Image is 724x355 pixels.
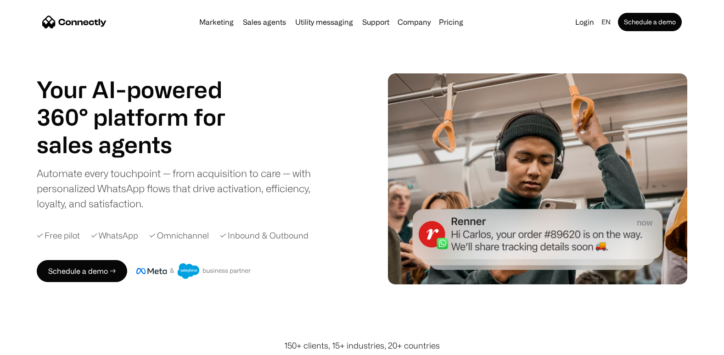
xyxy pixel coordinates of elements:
img: Meta and Salesforce business partner badge. [136,263,251,279]
div: ✓ Omnichannel [149,229,209,242]
h1: Your AI-powered 360° platform for [37,76,248,131]
div: ✓ WhatsApp [91,229,138,242]
a: Pricing [435,18,467,26]
div: carousel [37,131,248,158]
a: Login [572,16,598,28]
div: en [601,16,611,28]
a: Sales agents [239,18,290,26]
aside: Language selected: English [9,338,55,352]
div: Company [395,16,433,28]
div: ✓ Free pilot [37,229,80,242]
a: Utility messaging [292,18,357,26]
div: Company [398,16,431,28]
a: Marketing [196,18,237,26]
ul: Language list [18,339,55,352]
a: Schedule a demo [618,13,682,31]
a: home [42,15,107,29]
div: en [598,16,616,28]
div: ✓ Inbound & Outbound [220,229,309,242]
div: Automate every touchpoint — from acquisition to care — with personalized WhatsApp flows that driv... [37,166,326,211]
h1: sales agents [37,131,248,158]
a: Schedule a demo → [37,260,127,282]
div: 1 of 4 [37,131,248,158]
a: Support [359,18,393,26]
div: 150+ clients, 15+ industries, 20+ countries [284,339,440,352]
